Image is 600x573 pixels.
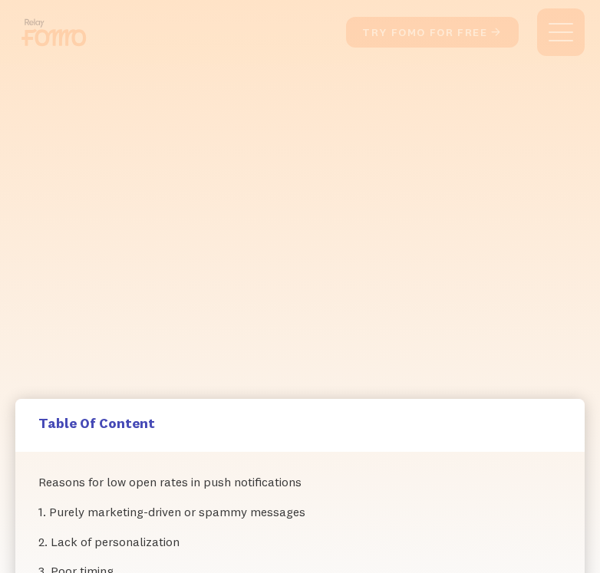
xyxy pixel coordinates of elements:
h5: Table Of Content [38,414,562,432]
div: menu [537,8,585,56]
a: 1. Purely marketing-driven or spammy messages [38,497,562,527]
a: try fomo for free [346,17,519,48]
a: Reasons for low open rates in push notifications [38,467,562,497]
a: 2. Lack of personalization [38,527,562,557]
span:  [490,25,503,39]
